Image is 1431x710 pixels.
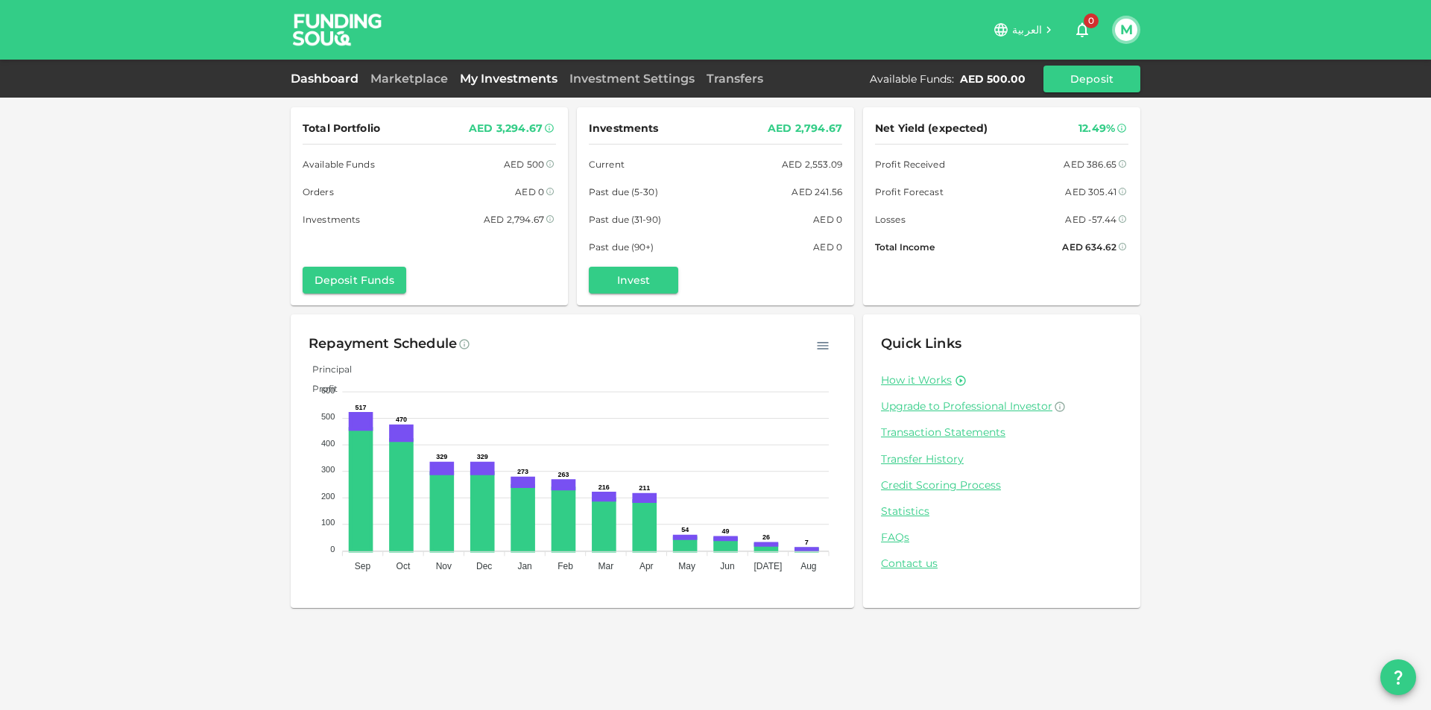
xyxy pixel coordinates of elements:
span: Losses [875,212,906,227]
div: AED 241.56 [792,184,842,200]
span: Past due (31-90) [589,212,661,227]
div: AED 2,794.67 [484,212,544,227]
button: Deposit Funds [303,267,406,294]
span: Orders [303,184,334,200]
tspan: Mar [598,561,614,571]
a: Marketplace [364,72,454,86]
a: My Investments [454,72,563,86]
tspan: Jun [720,561,734,571]
span: Upgrade to Professional Investor [881,399,1052,413]
div: Available Funds : [870,72,954,86]
div: Repayment Schedule [309,332,457,356]
div: AED -57.44 [1065,212,1116,227]
a: Dashboard [291,72,364,86]
tspan: 400 [321,439,335,448]
div: AED 305.41 [1065,184,1116,200]
a: Transfer History [881,452,1122,466]
a: FAQs [881,530,1122,545]
span: Principal [301,364,352,375]
tspan: 300 [321,465,335,474]
span: Past due (5-30) [589,184,658,200]
span: Total Income [875,239,935,255]
button: Deposit [1043,66,1140,92]
div: AED 2,553.09 [782,156,842,172]
span: Past due (90+) [589,239,654,255]
div: AED 2,794.67 [768,119,842,138]
span: 0 [1084,13,1099,28]
button: question [1380,659,1416,695]
span: Investments [589,119,658,138]
div: AED 500 [504,156,544,172]
span: Profit Received [875,156,945,172]
tspan: Oct [397,561,411,571]
a: Contact us [881,557,1122,571]
span: Available Funds [303,156,375,172]
tspan: May [678,561,695,571]
tspan: 0 [330,545,335,554]
a: How it Works [881,373,952,387]
span: Net Yield (expected) [875,119,988,138]
tspan: Apr [639,561,654,571]
tspan: [DATE] [754,561,783,571]
span: Quick Links [881,335,961,352]
div: 12.49% [1078,119,1115,138]
a: Upgrade to Professional Investor [881,399,1122,413]
tspan: Nov [436,561,452,571]
div: AED 500.00 [960,72,1026,86]
tspan: Dec [476,561,492,571]
button: 0 [1067,15,1097,45]
div: AED 634.62 [1062,239,1116,255]
span: Total Portfolio [303,119,380,138]
div: AED 386.65 [1064,156,1116,172]
div: AED 0 [813,212,842,227]
span: Profit Forecast [875,184,944,200]
a: Credit Scoring Process [881,478,1122,492]
a: Statistics [881,504,1122,519]
span: العربية [1012,23,1042,37]
a: Transfers [701,72,769,86]
div: AED 0 [515,184,544,200]
tspan: Aug [800,561,816,571]
span: Profit [301,383,338,394]
tspan: Sep [355,561,371,571]
tspan: Feb [557,561,573,571]
button: Invest [589,267,678,294]
tspan: 200 [321,492,335,501]
button: M [1115,19,1137,41]
tspan: 100 [321,518,335,527]
tspan: 600 [321,386,335,395]
div: AED 0 [813,239,842,255]
span: Investments [303,212,360,227]
a: Investment Settings [563,72,701,86]
div: AED 3,294.67 [469,119,543,138]
tspan: 500 [321,412,335,421]
tspan: Jan [517,561,531,571]
span: Current [589,156,625,172]
a: Transaction Statements [881,425,1122,440]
